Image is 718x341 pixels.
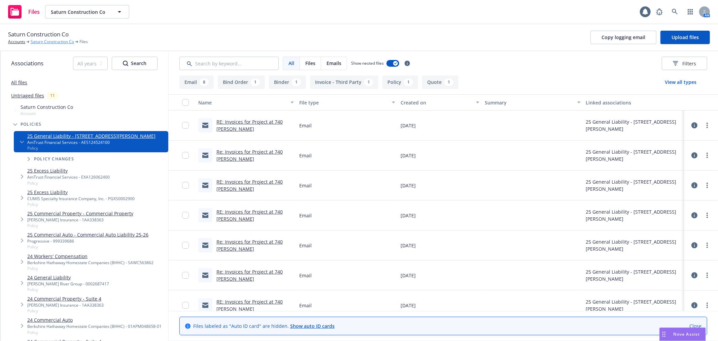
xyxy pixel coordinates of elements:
a: 25 General Liability - [STREET_ADDRESS][PERSON_NAME] [27,132,156,139]
span: Files labeled as "Auto ID card" are hidden. [193,322,335,330]
div: 25 General Liability - [STREET_ADDRESS][PERSON_NAME] [586,118,682,132]
div: Linked associations [586,99,682,106]
span: Email [299,122,312,129]
div: Drag to move [660,328,668,341]
div: Created on [401,99,472,106]
a: Re: Invoices for Project at 740 [PERSON_NAME] [216,239,283,252]
div: File type [299,99,387,106]
a: Saturn Construction Co [31,39,74,45]
span: Saturn Construction Co [51,8,109,15]
div: Berkshire Hathaway Homestate Companies (BHHC) - SAWC563862 [27,260,153,266]
span: Emails [327,60,341,67]
span: Policy [27,145,156,151]
span: Account [21,111,73,116]
div: 25 General Liability - [STREET_ADDRESS][PERSON_NAME] [586,208,682,222]
div: [PERSON_NAME] Insurance - 1AA338363 [27,217,133,223]
span: Files [28,9,40,14]
div: 1 [444,79,453,86]
div: [PERSON_NAME] River Group - 0002687417 [27,281,109,287]
span: Policy [27,244,148,250]
button: Linked associations [583,94,684,111]
a: 25 Excess Liability [27,167,110,174]
button: Summary [482,94,583,111]
span: Filters [673,60,696,67]
span: [DATE] [401,302,416,309]
span: [DATE] [401,122,416,129]
button: Name [196,94,297,111]
a: 24 Commercial Property - Suite 4 [27,295,104,302]
input: Toggle Row Selected [182,152,189,159]
span: Policy changes [34,157,74,161]
button: Upload files [660,31,710,44]
div: 25 General Liability - [STREET_ADDRESS][PERSON_NAME] [586,298,682,312]
div: 25 General Liability - [STREET_ADDRESS][PERSON_NAME] [586,268,682,282]
span: Policies [21,122,42,126]
button: View all types [654,75,707,89]
a: Show auto ID cards [290,323,335,329]
div: 1 [292,79,301,86]
button: Invoice - Third Party [310,75,378,89]
span: Show nested files [351,60,384,66]
div: 1 [404,79,413,86]
a: more [703,151,711,159]
div: 11 [47,92,58,99]
a: RE: Invoices for Project at 740 [PERSON_NAME] [216,209,283,222]
div: AmTrust Financial Services - EXA126062400 [27,174,110,180]
div: Search [123,57,146,70]
a: RE: Invoices for Project at 740 [PERSON_NAME] [216,299,283,312]
span: Email [299,272,312,279]
a: 25 Commercial Property - Commercial Property [27,210,133,217]
input: Select all [182,99,189,106]
a: 25 Commercial Auto - Commercial Auto Liability 25-26 [27,231,148,238]
button: Email [179,75,214,89]
button: Saturn Construction Co [45,5,129,19]
div: Summary [485,99,573,106]
a: more [703,301,711,309]
span: Associations [11,59,43,68]
a: Files [5,2,42,21]
div: 25 General Liability - [STREET_ADDRESS][PERSON_NAME] [586,238,682,252]
input: Toggle Row Selected [182,212,189,219]
div: 1 [364,79,373,86]
a: RE: Invoices for Project at 740 [PERSON_NAME] [216,119,283,132]
span: Files [79,39,88,45]
button: Bind Order [218,75,265,89]
a: RE: Invoices for Project at 740 [PERSON_NAME] [216,179,283,192]
span: Email [299,182,312,189]
a: more [703,241,711,249]
div: Berkshire Hathaway Homestate Companies (BHHC) - 01APM048658-01 [27,323,162,329]
input: Toggle Row Selected [182,272,189,279]
a: more [703,181,711,189]
span: Policy [27,287,109,292]
div: CUMIS Specialty Insurance Company, Inc. - PGXS0002900 [27,196,135,201]
span: [DATE] [401,242,416,249]
span: Policy [27,308,104,314]
button: File type [297,94,398,111]
div: 25 General Liability - [STREET_ADDRESS][PERSON_NAME] [586,148,682,162]
span: Nova Assist [674,331,700,337]
span: [DATE] [401,152,416,159]
span: Email [299,302,312,309]
a: Search [668,5,682,19]
span: [DATE] [401,182,416,189]
input: Toggle Row Selected [182,302,189,309]
span: Policy [27,266,153,271]
a: Accounts [8,39,25,45]
button: Filters [662,57,707,70]
svg: Search [123,61,128,66]
div: 8 [200,79,209,86]
span: Email [299,212,312,219]
input: Search by keyword... [179,57,279,70]
span: Saturn Construction Co [8,30,69,39]
span: [DATE] [401,212,416,219]
a: Re: Invoices for Project at 740 [PERSON_NAME] [216,269,283,282]
div: Name [198,99,286,106]
button: Policy [382,75,418,89]
a: Re: Invoices for Project at 740 [PERSON_NAME] [216,149,283,162]
a: Switch app [684,5,697,19]
span: All [288,60,294,67]
a: more [703,211,711,219]
div: 1 [251,79,260,86]
span: Policy [27,180,110,186]
span: Upload files [672,34,699,40]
